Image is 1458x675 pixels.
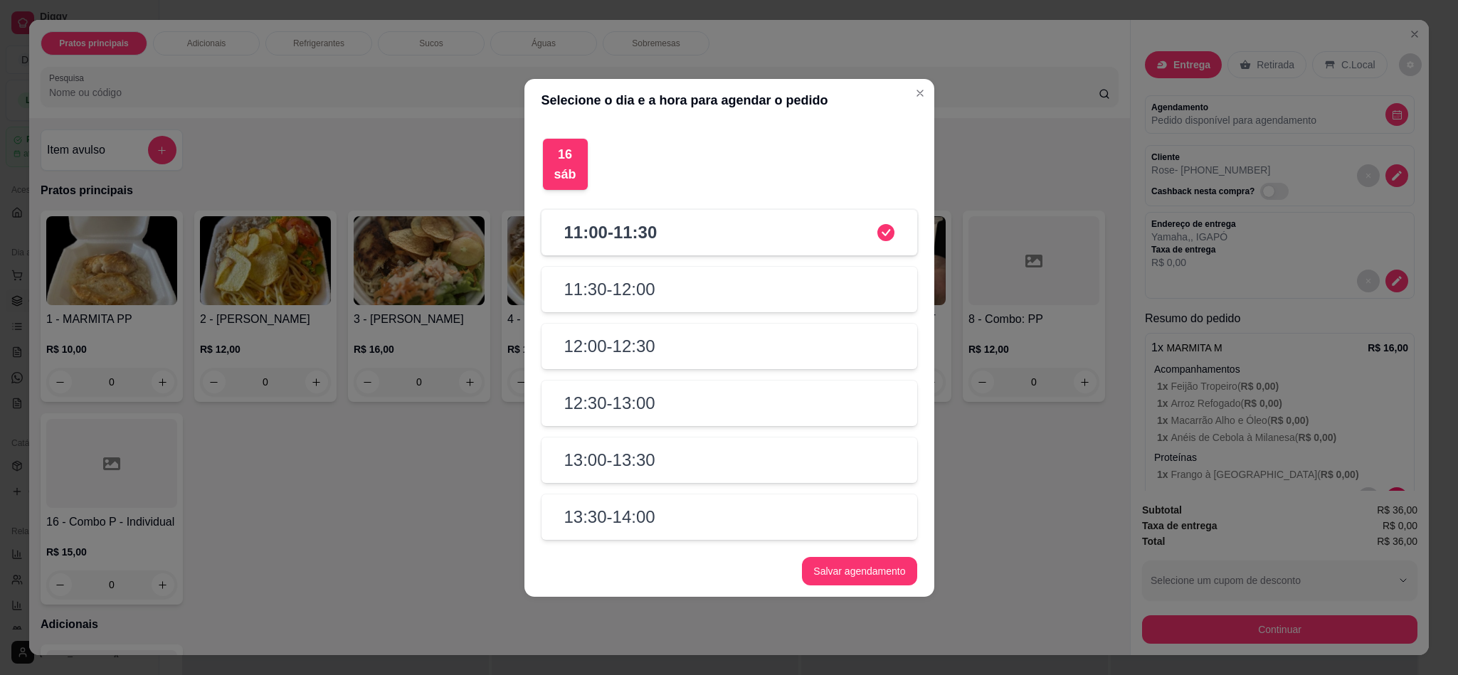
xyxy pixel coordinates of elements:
header: Selecione o dia e a hora para agendar o pedido [524,79,934,122]
button: Salvar agendamento [802,557,916,585]
h2: 11:00 - 11:30 [564,221,657,244]
h2: 13:00 - 13:30 [564,449,655,472]
div: 16 [554,144,576,164]
div: sáb [554,164,576,184]
button: Close [909,82,931,105]
h2: 13:30 - 14:00 [564,506,655,528]
h2: 11:30 - 12:00 [564,278,655,301]
h2: 12:00 - 12:30 [564,335,655,358]
h2: 12:30 - 13:00 [564,392,655,415]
